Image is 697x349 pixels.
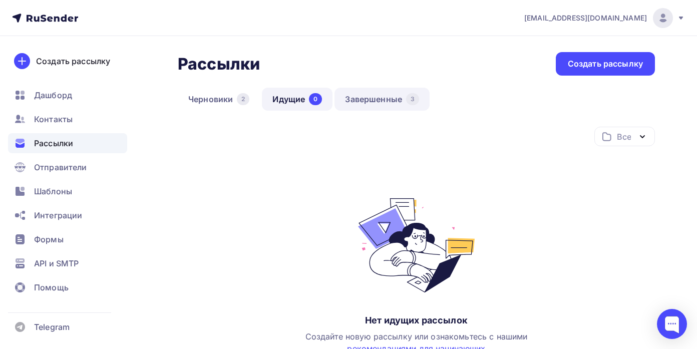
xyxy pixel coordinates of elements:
span: Отправители [34,161,87,173]
a: Черновики2 [178,88,260,111]
a: Отправители [8,157,127,177]
span: Рассылки [34,137,73,149]
div: 0 [309,93,322,105]
div: Все [617,131,631,143]
a: Контакты [8,109,127,129]
div: Создать рассылку [568,58,643,70]
span: Контакты [34,113,73,125]
div: 3 [406,93,419,105]
div: Нет идущих рассылок [365,314,468,326]
span: Шаблоны [34,185,72,197]
span: API и SMTP [34,257,79,269]
span: Telegram [34,321,70,333]
h2: Рассылки [178,54,260,74]
span: [EMAIL_ADDRESS][DOMAIN_NAME] [524,13,647,23]
a: Завершенные3 [334,88,430,111]
div: 2 [237,93,249,105]
span: Помощь [34,281,69,293]
span: Формы [34,233,64,245]
a: Шаблоны [8,181,127,201]
a: Идущие0 [262,88,332,111]
span: Интеграции [34,209,82,221]
a: [EMAIL_ADDRESS][DOMAIN_NAME] [524,8,685,28]
a: Рассылки [8,133,127,153]
span: Дашборд [34,89,72,101]
a: Дашборд [8,85,127,105]
button: Все [594,127,655,146]
div: Создать рассылку [36,55,110,67]
a: Формы [8,229,127,249]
